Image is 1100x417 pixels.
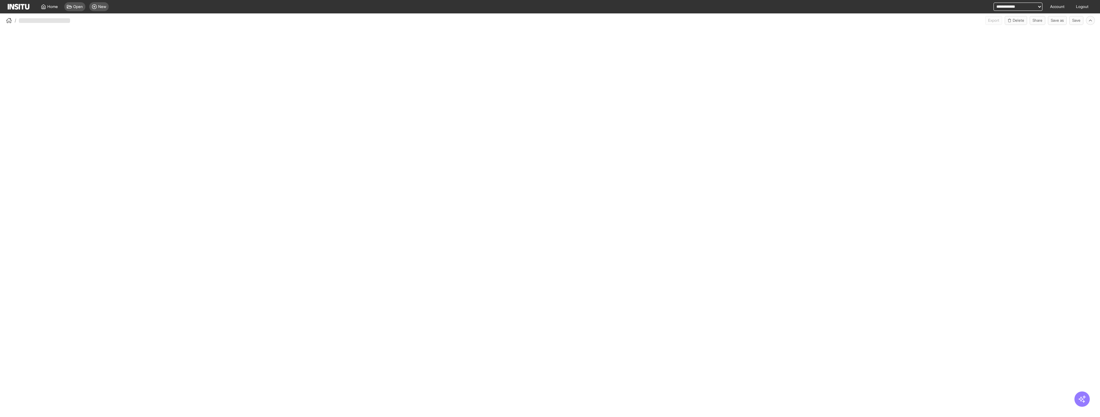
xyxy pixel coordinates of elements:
[15,17,16,24] span: /
[985,16,1002,25] span: Can currently only export from Insights reports.
[47,4,58,9] span: Home
[1069,16,1083,25] button: Save
[1005,16,1027,25] button: Delete
[1030,16,1045,25] button: Share
[985,16,1002,25] button: Export
[73,4,83,9] span: Open
[98,4,106,9] span: New
[1048,16,1067,25] button: Save as
[5,17,16,24] button: /
[8,4,29,10] img: Logo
